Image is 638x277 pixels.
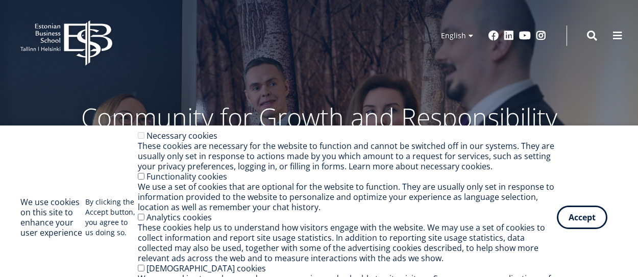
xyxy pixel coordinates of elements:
h2: We use cookies on this site to enhance your user experience [20,197,85,238]
a: Instagram [536,31,546,41]
a: Linkedin [504,31,514,41]
div: These cookies are necessary for the website to function and cannot be switched off in our systems... [138,141,557,171]
a: Youtube [519,31,531,41]
button: Accept [557,206,607,229]
label: [DEMOGRAPHIC_DATA] cookies [146,263,266,274]
p: Community for Growth and Responsibility [48,102,590,133]
div: We use a set of cookies that are optional for the website to function. They are usually only set ... [138,182,557,212]
label: Analytics cookies [146,212,212,223]
a: Facebook [488,31,499,41]
label: Functionality cookies [146,171,227,182]
div: These cookies help us to understand how visitors engage with the website. We may use a set of coo... [138,222,557,263]
label: Necessary cookies [146,130,217,141]
p: By clicking the Accept button, you agree to us doing so. [85,197,138,238]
